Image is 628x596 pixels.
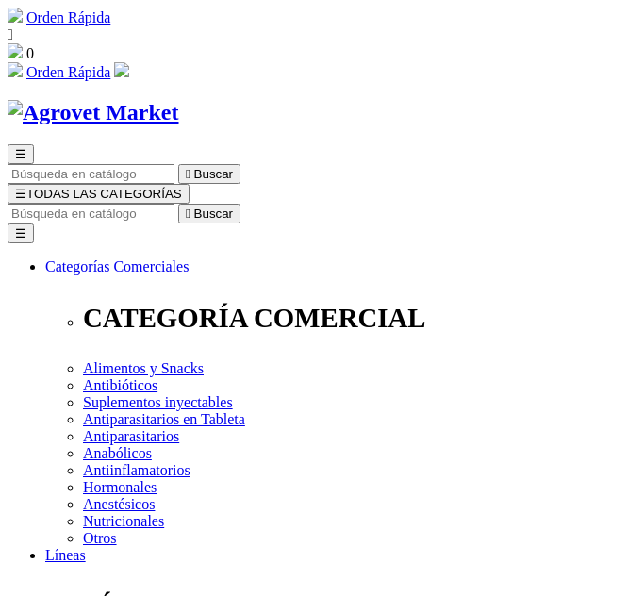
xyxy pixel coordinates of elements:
[83,303,620,334] p: CATEGORÍA COMERCIAL
[83,530,117,546] a: Otros
[83,445,152,461] a: Anabólicos
[15,147,26,161] span: ☰
[26,45,34,61] span: 0
[114,62,129,77] img: user.svg
[8,26,13,42] i: 
[8,8,23,23] img: shopping-cart.svg
[45,547,86,563] a: Líneas
[8,100,179,125] img: Agrovet Market
[26,9,110,25] a: Orden Rápida
[83,394,233,410] a: Suplementos inyectables
[83,479,157,495] a: Hormonales
[8,164,174,184] input: Buscar
[194,207,233,221] span: Buscar
[83,513,164,529] a: Nutricionales
[26,64,110,80] a: Orden Rápida
[8,184,190,204] button: ☰TODAS LAS CATEGORÍAS
[178,164,240,184] button:  Buscar
[8,62,23,77] img: shopping-cart.svg
[83,360,204,376] a: Alimentos y Snacks
[83,462,190,478] a: Antiinflamatorios
[8,204,174,223] input: Buscar
[194,167,233,181] span: Buscar
[83,377,157,393] a: Antibióticos
[186,207,190,221] i: 
[114,64,129,80] a: Acceda a su cuenta de cliente
[83,411,245,427] a: Antiparasitarios en Tableta
[83,428,179,444] a: Antiparasitarios
[83,496,155,512] a: Anestésicos
[8,223,34,243] button: ☰
[186,167,190,181] i: 
[8,43,23,58] img: shopping-bag.svg
[45,258,189,274] a: Categorías Comerciales
[8,144,34,164] button: ☰
[178,204,240,223] button:  Buscar
[15,187,26,201] span: ☰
